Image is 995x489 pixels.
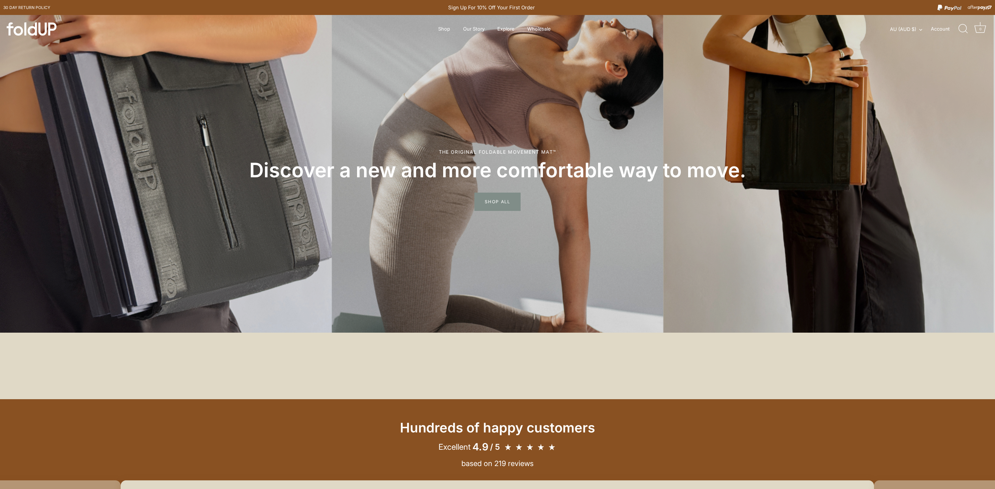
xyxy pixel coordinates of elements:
[890,26,930,32] button: AU (AUD $)
[492,23,520,35] a: Explore
[472,440,488,453] span: 4.9
[7,22,105,36] a: foldUP
[461,459,534,468] p: based on 219 reviews
[490,442,500,452] strong: / 5
[931,25,961,33] a: Account
[30,148,965,155] div: The original foldable movement mat™
[27,419,968,436] h2: Hundreds of happy customers
[956,22,971,36] a: Search
[973,22,988,36] a: Cart
[3,4,50,12] a: 30 day Return policy
[7,22,57,36] img: foldUP
[433,23,456,35] a: Shop
[457,23,490,35] a: Our Story
[521,23,556,35] a: Wholesale
[474,193,521,211] span: SHOP ALL
[422,23,567,35] div: Primary navigation
[438,442,471,452] p: Excellent
[977,26,984,32] div: 0
[30,158,965,183] h2: Discover a new and more comfortable way to move.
